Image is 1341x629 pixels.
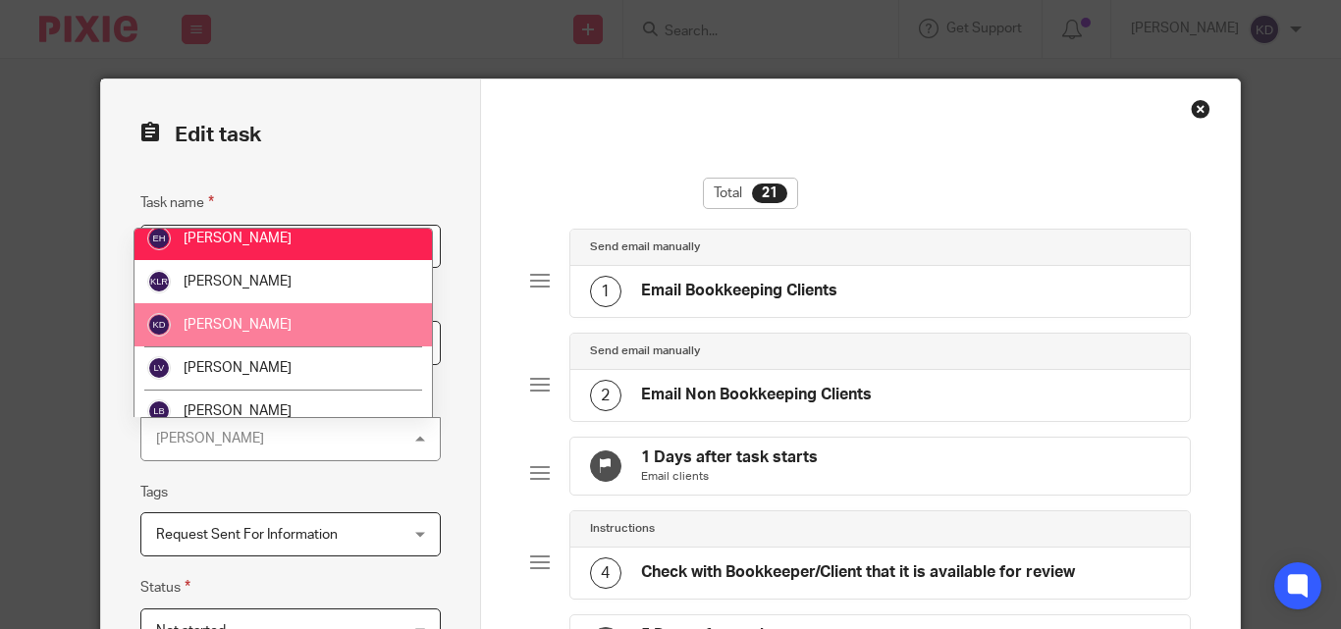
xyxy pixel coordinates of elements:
label: Tags [140,483,168,502]
div: [PERSON_NAME] [156,432,264,446]
span: Request Sent For Information [156,528,338,542]
img: svg%3E [147,313,171,337]
span: [PERSON_NAME] [184,318,292,332]
div: 1 [590,276,621,307]
span: [PERSON_NAME] [184,404,292,418]
div: Total [703,178,798,209]
span: [PERSON_NAME] [184,361,292,375]
h2: Edit task [140,119,440,152]
h4: Send email manually [590,343,700,359]
img: svg%3E [147,227,171,250]
div: 21 [752,183,787,203]
img: svg%3E [147,399,171,423]
div: 4 [590,557,621,589]
h4: 1 Days after task starts [641,447,818,468]
h4: Email Bookkeeping Clients [641,281,837,301]
h4: Send email manually [590,239,700,255]
div: Close this dialog window [1191,99,1210,119]
span: [PERSON_NAME] [184,275,292,288]
h4: Instructions [590,521,655,537]
p: Email clients [641,469,818,485]
img: svg%3E [147,356,171,380]
h4: Email Non Bookkeeping Clients [641,385,872,405]
h4: Check with Bookkeeper/Client that it is available for review [641,562,1075,583]
img: svg%3E [147,270,171,293]
span: [PERSON_NAME] [184,232,292,245]
label: Task name [140,191,214,214]
label: Status [140,576,190,599]
div: 2 [590,380,621,411]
